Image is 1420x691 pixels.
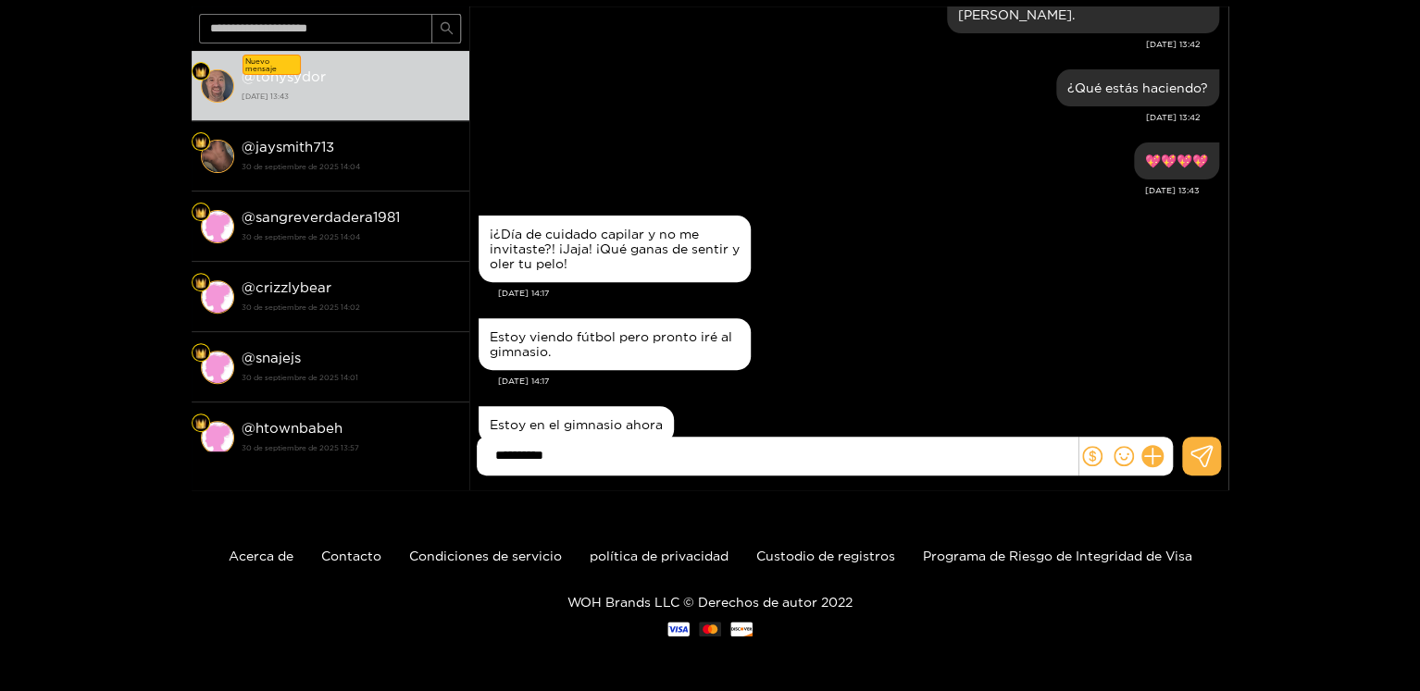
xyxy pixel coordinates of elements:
[1146,40,1200,49] font: [DATE] 13:42
[195,67,206,78] img: Nivel de ventilador
[201,210,234,243] img: conversación
[242,279,331,295] font: @crizzlybear
[1056,69,1219,106] div: 5 de octubre, 13:42
[490,329,732,358] font: Estoy viendo fútbol pero pronto iré al gimnasio.
[242,139,255,154] font: @
[195,348,206,359] img: Nivel de ventilador
[490,227,740,270] font: ¡¿Día de cuidado capilar y no me invitaste?! ¡Jaja! ¡Qué ganas de sentir y oler tu pelo!
[567,595,853,609] font: WOH Brands LLC © Derechos de autor 2022
[195,418,206,429] img: Nivel de ventilador
[490,417,663,431] font: Estoy en el gimnasio ahora
[242,68,326,84] font: @tonysydor
[195,137,206,148] img: Nivel de ventilador
[242,303,360,311] font: 30 de septiembre de 2025 14:02
[756,549,895,562] a: Custodio de registros
[321,549,381,562] a: Contacto
[923,549,1192,562] a: Programa de Riesgo de Integridad de Visa
[479,406,674,443] div: 5 de octubre, 14:31
[242,209,255,225] font: @
[242,444,359,451] font: 30 de septiembre de 2025 13:57
[201,280,234,314] img: conversación
[201,421,234,454] img: conversación
[1145,186,1200,195] font: [DATE] 13:43
[1078,442,1106,470] button: dólar
[1114,446,1134,466] span: sonrisa
[1082,446,1102,466] span: dólar
[1146,113,1200,122] font: [DATE] 13:42
[195,207,206,218] img: Nivel de ventilador
[440,21,454,37] span: buscar
[242,420,343,436] font: @htownbabeh
[498,289,549,298] font: [DATE] 14:17
[195,278,206,289] img: Nivel de ventilador
[498,376,549,386] font: [DATE] 14:17
[255,139,334,154] font: jaysmith713
[242,350,301,365] font: @snajejs
[590,549,729,562] a: política de privacidad
[242,93,289,100] font: [DATE] 13:43
[201,351,234,384] img: conversación
[1145,154,1208,167] font: 💖💖💖💖
[242,163,360,170] font: 30 de septiembre de 2025 14:04
[245,57,277,72] font: Nuevo mensaje
[229,549,293,562] a: Acerca de
[242,233,360,241] font: 30 de septiembre de 2025 14:04
[201,140,234,173] img: conversación
[242,374,358,381] font: 30 de septiembre de 2025 14:01
[1134,142,1219,179] div: 5 de octubre, 13:43
[255,209,400,225] font: sangreverdadera1981
[409,549,562,562] a: Condiciones de servicio
[431,14,461,43] button: buscar
[1067,80,1208,94] font: ¿Qué estás haciendo?
[479,216,751,282] div: 5 de octubre, 14:17
[201,69,234,103] img: conversación
[479,318,751,370] div: 5 de octubre, 14:17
